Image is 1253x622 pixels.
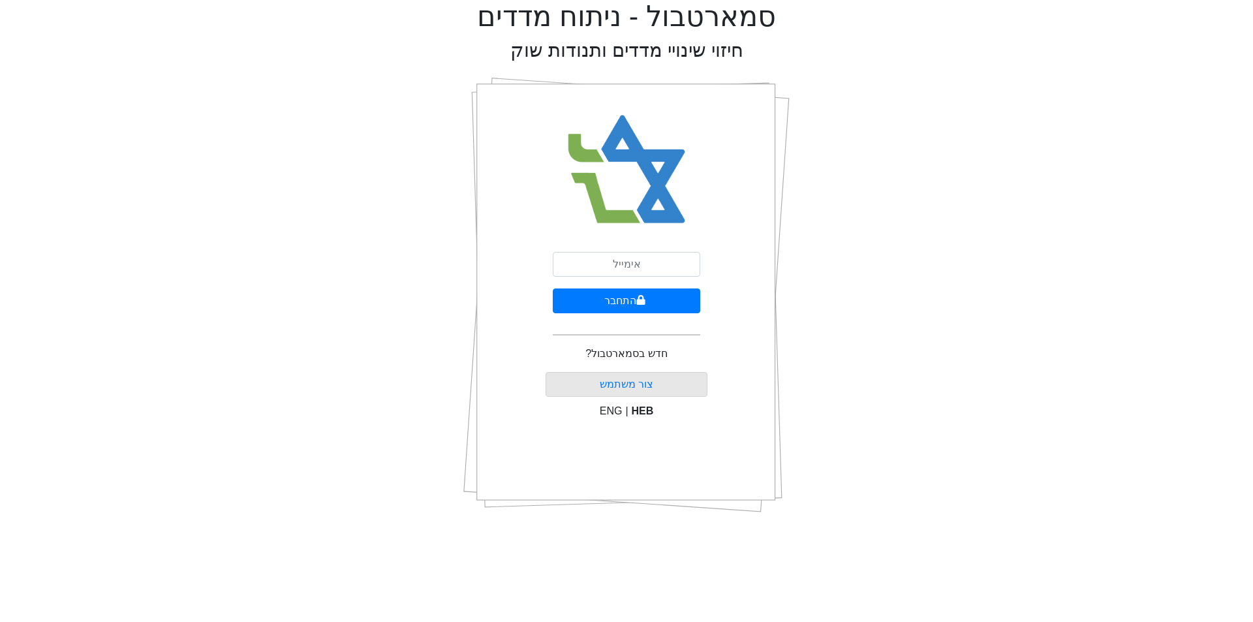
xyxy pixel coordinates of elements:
img: Smart Bull [556,98,698,241]
span: ENG [600,405,623,416]
span: | [625,405,628,416]
a: צור משתמש [600,379,653,390]
h2: חיזוי שינויי מדדים ותנודות שוק [510,39,743,62]
span: HEB [632,405,654,416]
button: התחבר [553,288,700,313]
button: צור משתמש [546,372,708,397]
p: חדש בסמארטבול? [585,346,667,362]
input: אימייל [553,252,700,277]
